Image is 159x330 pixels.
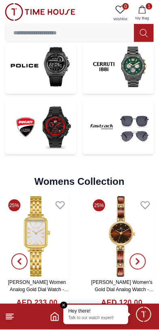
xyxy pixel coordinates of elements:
h4: AED 120.00 [101,298,143,309]
h2: Womens Collection [34,176,125,188]
em: Close tooltip [60,302,68,309]
img: LEE COOPER Women Analog Gold Dial Watch - LC08121.170 [5,197,69,277]
img: ... [5,100,76,154]
h4: AED 233.00 [16,298,58,309]
span: My Bag [132,15,153,21]
div: Chat Widget [135,306,153,324]
button: 1My Bag [131,3,154,24]
img: ... [83,100,154,154]
img: ... [5,3,75,21]
img: ... [83,40,154,94]
p: Talk to our watch expert! [69,316,124,322]
img: ... [5,40,76,94]
div: Hey there! [69,309,124,315]
span: 0 [122,3,129,10]
a: [PERSON_NAME] Women Analog Gold Dial Watch - LC08121.170 [8,280,69,300]
a: Home [50,312,60,322]
a: [PERSON_NAME] Women's Gold Dial Analog Watch -K24502-GCDD [91,280,154,300]
img: Kenneth Scott Women's Gold Dial Analog Watch -K24502-GCDD [90,197,155,277]
span: Wishlist [110,16,131,22]
a: 0Wishlist [110,3,131,24]
span: 1 [146,3,153,10]
span: 25% [93,200,105,212]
